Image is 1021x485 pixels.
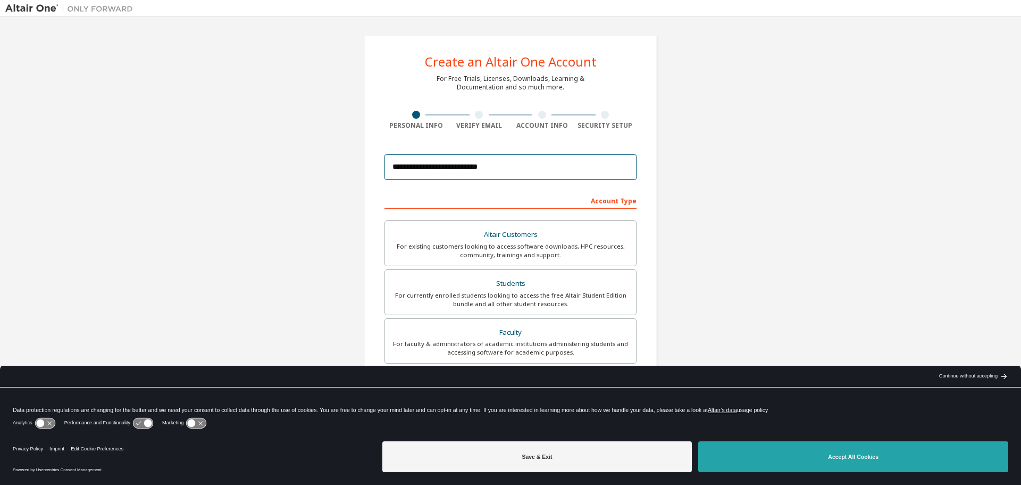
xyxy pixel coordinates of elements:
[384,121,448,130] div: Personal Info
[510,121,574,130] div: Account Info
[437,75,584,92] div: For Free Trials, Licenses, Downloads, Learning & Documentation and so much more.
[425,55,597,68] div: Create an Altair One Account
[384,192,637,209] div: Account Type
[5,3,138,14] img: Altair One
[391,227,630,242] div: Altair Customers
[391,291,630,308] div: For currently enrolled students looking to access the free Altair Student Edition bundle and all ...
[391,242,630,259] div: For existing customers looking to access software downloads, HPC resources, community, trainings ...
[391,325,630,340] div: Faculty
[391,276,630,291] div: Students
[574,121,637,130] div: Security Setup
[391,340,630,357] div: For faculty & administrators of academic institutions administering students and accessing softwa...
[448,121,511,130] div: Verify Email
